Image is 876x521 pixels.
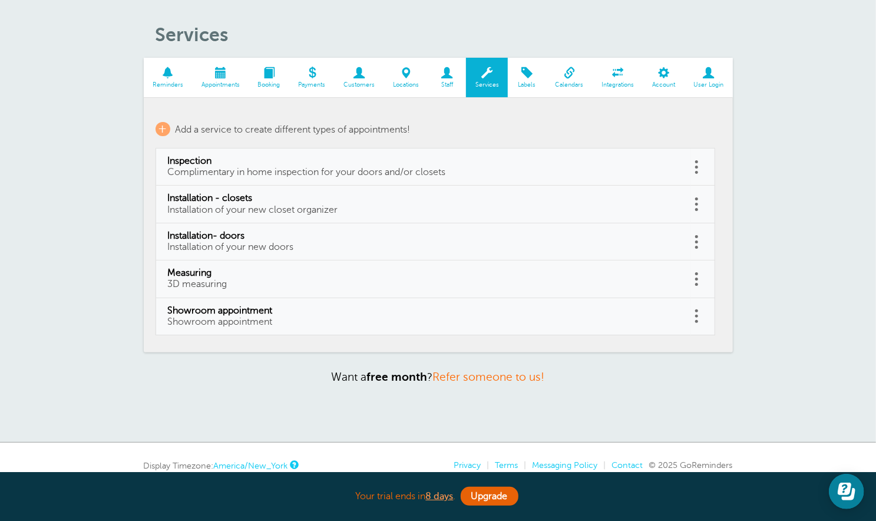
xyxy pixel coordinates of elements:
span: Installation - closets [168,193,679,204]
span: + [156,122,170,136]
span: Installation of your new closet organizer [168,205,338,215]
a: Contact [612,460,643,470]
span: Staff [434,81,460,88]
a: Locations [384,58,428,97]
a: Appointments [192,58,249,97]
a: Showroom appointment Showroom appointment [168,305,679,328]
span: Reminders [150,81,187,88]
span: Complimentary in home inspection for your doors and/or closets [168,167,446,177]
span: 3D measuring [168,279,227,289]
span: Appointments [198,81,243,88]
a: Labels [508,58,546,97]
a: Upgrade [461,487,518,506]
a: Reminders [144,58,193,97]
div: Your trial ends in . [144,484,733,509]
a: Installation - closets Installation of your new closet organizer [168,193,679,215]
a: America/New_York [214,461,288,470]
a: Booking [249,58,289,97]
li: | [518,460,527,470]
strong: free month [367,371,428,383]
span: Integrations [599,81,637,88]
a: Integrations [593,58,643,97]
a: User Login [685,58,733,97]
span: User Login [690,81,727,88]
a: Installation- doors Installation of your new doors [168,230,679,253]
p: Want a ? [144,370,733,384]
a: Staff [428,58,466,97]
span: Installation of your new doors [168,242,294,252]
span: Payments [295,81,329,88]
a: Account [643,58,685,97]
span: Add a service to create different types of appointments! [176,124,411,135]
span: © 2025 GoReminders [649,460,733,470]
a: Calendars [546,58,593,97]
span: Booking [254,81,283,88]
a: Customers [335,58,384,97]
a: Messaging Policy [533,460,598,470]
a: 8 days [426,491,454,502]
span: Services [472,81,502,88]
span: Account [649,81,679,88]
span: Showroom appointment [168,316,273,327]
div: Display Timezone: [144,460,297,471]
a: Payments [289,58,335,97]
li: | [481,460,490,470]
iframe: Resource center [829,474,864,509]
span: Measuring [168,268,679,279]
a: + Add a service to create different types of appointments! [156,122,411,136]
span: Locations [390,81,422,88]
span: Inspection [168,156,679,167]
a: Inspection Complimentary in home inspection for your doors and/or closets [168,156,679,178]
h1: Services [156,24,733,46]
a: Privacy [454,460,481,470]
span: Calendars [552,81,587,88]
span: Installation- doors [168,230,679,242]
a: This is the timezone being used to display dates and times to you on this device. Click the timez... [290,461,297,469]
a: Refer someone to us! [433,371,545,383]
span: Labels [514,81,540,88]
span: Showroom appointment [168,305,679,316]
li: | [598,460,606,470]
a: Terms [495,460,518,470]
span: Customers [341,81,378,88]
a: Measuring 3D measuring [168,268,679,290]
